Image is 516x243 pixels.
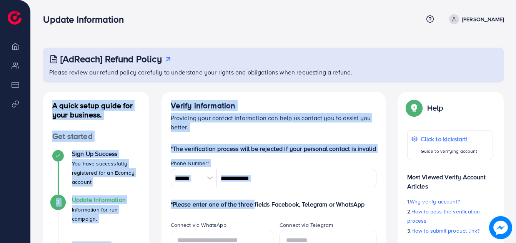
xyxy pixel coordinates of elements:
[421,134,478,144] p: Click to kickstart!
[407,207,493,225] p: 2.
[43,196,149,242] li: Update Information
[72,150,140,157] h4: Sign Up Success
[427,103,443,112] p: Help
[171,101,376,111] h4: Verify information
[490,217,511,238] img: image
[43,14,130,25] h3: Update Information
[411,227,479,235] span: How to submit product link?
[43,101,149,119] h4: A quick setup guide for your business.
[60,53,162,64] h3: [AdReach] Refund Policy
[72,159,140,187] p: You have successfully registered for an Ecomdy account
[407,226,493,235] p: 3.
[49,68,499,77] p: Please review our refund policy carefully to understand your rights and obligations when requesti...
[171,144,376,153] p: *The verification process will be rejected if your personal contact is invalid
[462,15,504,24] p: [PERSON_NAME]
[407,208,480,225] span: How to pass the verification process
[72,205,140,223] p: Information for run campaign.
[43,150,149,196] li: Sign Up Success
[421,147,478,156] p: Guide to verifying account
[8,11,22,25] img: logo
[171,113,376,132] p: Providing your contact information can help us contact you to assist you better.
[446,14,504,24] a: [PERSON_NAME]
[407,101,421,115] img: Popup guide
[171,200,376,209] p: *Please enter one of the three fields Facebook, Telegram or WhatsApp
[171,221,226,229] label: Connect via WhatsApp
[56,198,60,207] span: 2
[407,166,493,191] p: Most Viewed Verify Account Articles
[410,198,460,205] span: Why verify account?
[43,132,149,141] h4: Get started
[407,197,493,206] p: 1.
[280,221,333,229] label: Connect via Telegram
[72,196,140,203] h4: Update Information
[171,159,210,167] label: Phone Number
